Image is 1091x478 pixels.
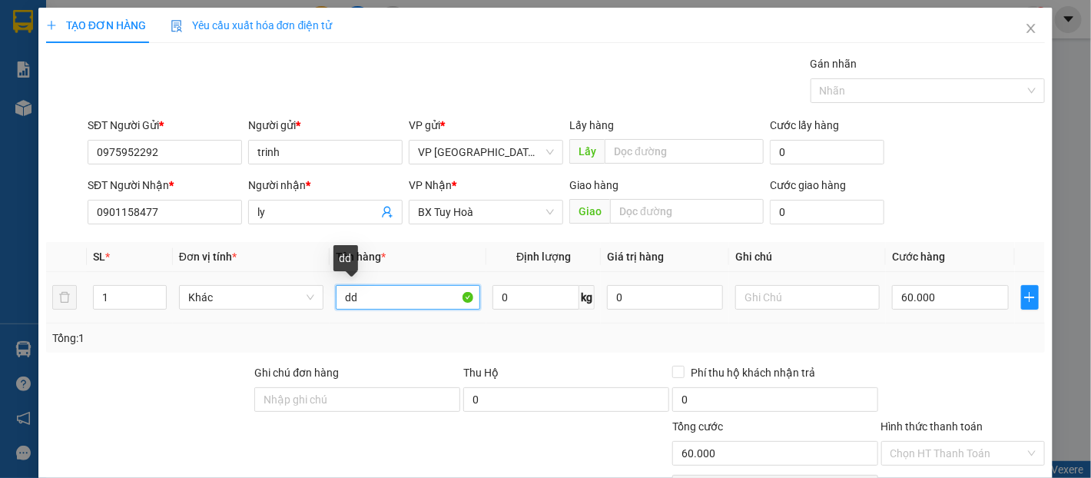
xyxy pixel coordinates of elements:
[418,201,554,224] span: BX Tuy Hoà
[248,177,403,194] div: Người nhận
[1010,8,1053,51] button: Close
[607,285,723,310] input: 0
[93,251,105,263] span: SL
[735,285,880,310] input: Ghi Chú
[336,285,480,310] input: VD: Bàn, Ghế
[88,177,242,194] div: SĐT Người Nhận
[770,200,884,224] input: Cước giao hàng
[171,19,333,32] span: Yêu cầu xuất hóa đơn điện tử
[254,387,460,412] input: Ghi chú đơn hàng
[46,19,146,32] span: TẠO ĐƠN HÀNG
[770,140,884,164] input: Cước lấy hàng
[409,179,452,191] span: VP Nhận
[179,251,237,263] span: Đơn vị tính
[248,117,403,134] div: Người gửi
[729,242,886,272] th: Ghi chú
[106,83,204,100] li: VP BX Vũng Tàu
[254,367,339,379] label: Ghi chú đơn hàng
[610,199,764,224] input: Dọc đường
[52,330,423,347] div: Tổng: 1
[770,119,839,131] label: Cước lấy hàng
[106,103,117,114] span: environment
[119,102,147,115] b: BXVT
[52,285,77,310] button: delete
[1021,285,1040,310] button: plus
[409,117,563,134] div: VP gửi
[8,83,106,134] li: VP VP [GEOGRAPHIC_DATA] xe Limousine
[1025,22,1037,35] span: close
[336,251,386,263] span: Tên hàng
[579,285,595,310] span: kg
[463,367,499,379] span: Thu Hộ
[333,245,358,271] div: dd
[88,117,242,134] div: SĐT Người Gửi
[569,119,614,131] span: Lấy hàng
[8,8,223,65] li: Cúc Tùng Limousine
[569,179,618,191] span: Giao hàng
[881,420,983,433] label: Hình thức thanh toán
[569,199,610,224] span: Giao
[569,139,605,164] span: Lấy
[605,139,764,164] input: Dọc đường
[171,20,183,32] img: icon
[770,179,846,191] label: Cước giao hàng
[607,251,664,263] span: Giá trị hàng
[46,20,57,31] span: plus
[1022,291,1039,304] span: plus
[188,286,314,309] span: Khác
[685,364,821,381] span: Phí thu hộ khách nhận trả
[516,251,571,263] span: Định lượng
[672,420,723,433] span: Tổng cước
[381,206,393,218] span: user-add
[892,251,945,263] span: Cước hàng
[418,141,554,164] span: VP Nha Trang xe Limousine
[811,58,857,70] label: Gán nhãn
